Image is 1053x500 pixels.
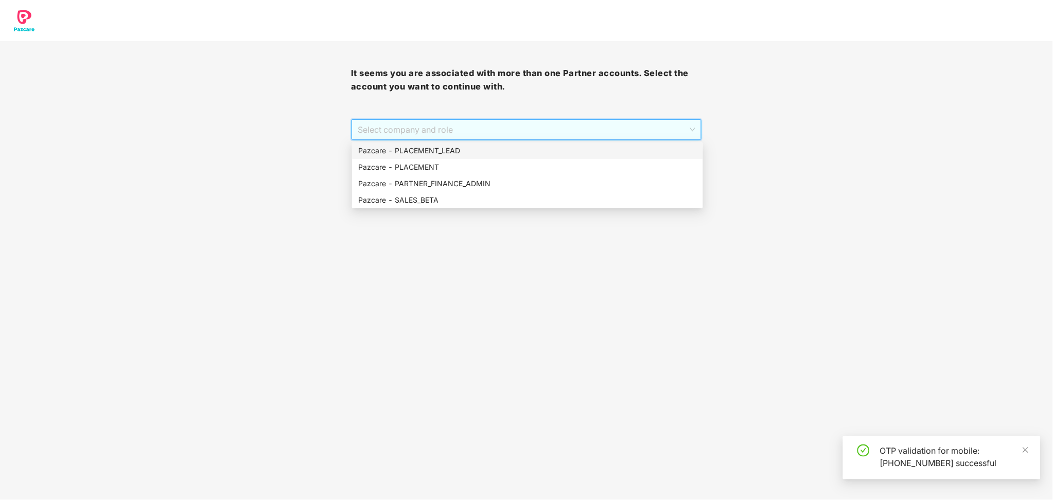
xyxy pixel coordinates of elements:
div: Pazcare - PLACEMENT [358,162,697,173]
div: Pazcare - PLACEMENT_LEAD [358,145,697,156]
div: Pazcare - SALES_BETA [358,194,697,206]
div: Pazcare - PARTNER_FINANCE_ADMIN [352,175,703,192]
span: close [1022,447,1029,454]
div: OTP validation for mobile: [PHONE_NUMBER] successful [880,444,1028,469]
div: Pazcare - PLACEMENT [352,159,703,175]
span: Select company and role [358,120,695,139]
h3: It seems you are associated with more than one Partner accounts. Select the account you want to c... [351,67,702,93]
div: Pazcare - PARTNER_FINANCE_ADMIN [358,178,697,189]
div: Pazcare - PLACEMENT_LEAD [352,142,703,159]
div: Pazcare - SALES_BETA [352,192,703,208]
span: check-circle [857,444,870,457]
